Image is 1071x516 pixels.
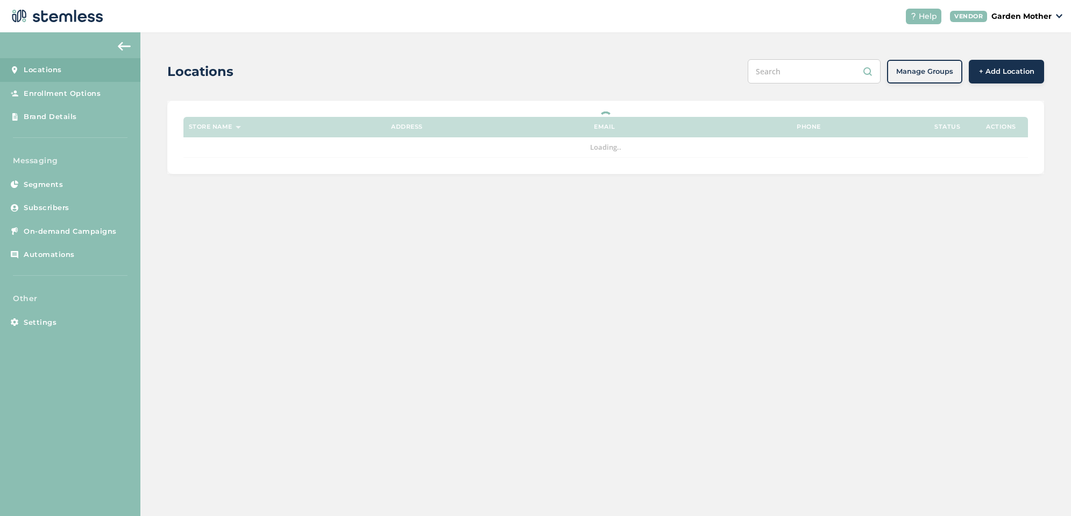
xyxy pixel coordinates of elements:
img: logo-dark-0685b13c.svg [9,5,103,27]
span: Automations [24,249,75,260]
span: + Add Location [979,66,1034,77]
span: Brand Details [24,111,77,122]
img: icon-help-white-03924b79.svg [910,13,917,19]
input: Search [748,59,881,83]
span: On-demand Campaigns [24,226,117,237]
div: VENDOR [950,11,987,22]
span: Help [919,11,937,22]
img: icon-arrow-back-accent-c549486e.svg [118,42,131,51]
h2: Locations [167,62,233,81]
span: Manage Groups [896,66,953,77]
span: Subscribers [24,203,69,213]
button: Manage Groups [887,60,962,83]
span: Settings [24,317,56,328]
img: icon_down-arrow-small-66adaf34.svg [1056,14,1062,18]
span: Enrollment Options [24,88,101,99]
p: Garden Mother [991,11,1052,22]
span: Segments [24,179,63,190]
button: + Add Location [969,60,1044,83]
span: Locations [24,65,62,75]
